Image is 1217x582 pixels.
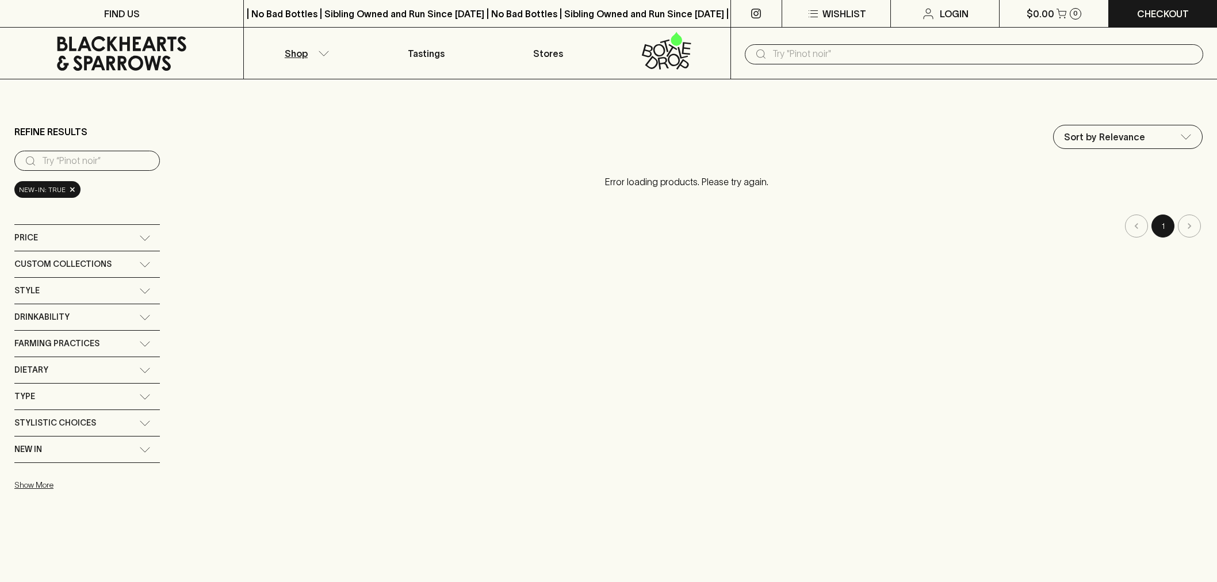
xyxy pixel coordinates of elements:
a: Stores [487,28,608,79]
input: Try “Pinot noir” [42,152,151,170]
input: Try "Pinot noir" [772,45,1194,63]
span: Farming Practices [14,336,99,351]
div: Dietary [14,357,160,383]
nav: pagination navigation [171,215,1203,238]
p: Shop [285,47,308,60]
p: Checkout [1137,7,1189,21]
p: Error loading products. Please try again. [171,163,1203,200]
span: Stylistic Choices [14,416,96,430]
span: Style [14,284,40,298]
div: Type [14,384,160,409]
span: New In [14,442,42,457]
div: Custom Collections [14,251,160,277]
span: Custom Collections [14,257,112,271]
p: 0 [1073,10,1078,17]
span: Price [14,231,38,245]
div: Sort by Relevance [1054,125,1202,148]
div: New In [14,436,160,462]
p: Sort by Relevance [1064,130,1145,144]
p: Tastings [408,47,445,60]
span: Type [14,389,35,404]
button: Show More [14,473,165,497]
div: Price [14,225,160,251]
p: Login [940,7,969,21]
span: Dietary [14,363,48,377]
div: Farming Practices [14,331,160,357]
p: Wishlist [822,7,866,21]
a: Tastings [366,28,487,79]
div: Style [14,278,160,304]
p: Refine Results [14,125,87,139]
span: new-in: true [19,184,66,196]
p: FIND US [104,7,140,21]
button: page 1 [1151,215,1174,238]
span: Drinkability [14,310,70,324]
div: Drinkability [14,304,160,330]
div: Stylistic Choices [14,410,160,436]
span: × [69,183,76,196]
p: Stores [533,47,563,60]
p: $0.00 [1027,7,1054,21]
button: Shop [244,28,365,79]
